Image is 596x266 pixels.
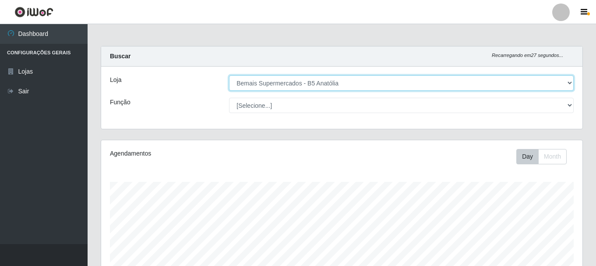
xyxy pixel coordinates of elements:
[110,75,121,85] label: Loja
[110,98,130,107] label: Função
[110,149,296,158] div: Agendamentos
[516,149,539,164] button: Day
[516,149,567,164] div: First group
[538,149,567,164] button: Month
[516,149,574,164] div: Toolbar with button groups
[492,53,563,58] i: Recarregando em 27 segundos...
[110,53,130,60] strong: Buscar
[14,7,53,18] img: CoreUI Logo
